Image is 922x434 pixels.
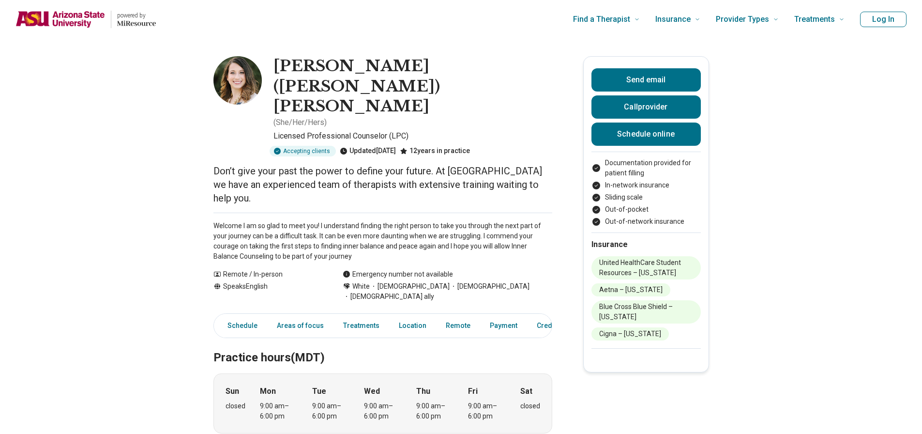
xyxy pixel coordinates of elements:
a: Payment [484,316,523,336]
strong: Tue [312,386,326,397]
div: closed [226,401,245,411]
button: Send email [591,68,701,92]
ul: Payment options [591,158,701,227]
a: Location [393,316,432,336]
span: [DEMOGRAPHIC_DATA] ally [343,292,434,302]
li: Sliding scale [591,192,701,202]
strong: Sun [226,386,239,397]
span: [DEMOGRAPHIC_DATA] [370,281,450,292]
strong: Mon [260,386,276,397]
li: Cigna – [US_STATE] [591,327,669,341]
li: Aetna – [US_STATE] [591,283,670,296]
a: Schedule [216,316,263,336]
span: Find a Therapist [573,13,630,26]
a: Remote [440,316,476,336]
p: ( She/Her/Hers ) [273,117,327,128]
div: Remote / In-person [213,269,323,279]
a: Credentials [531,316,579,336]
li: Documentation provided for patient filling [591,158,701,178]
p: powered by [117,12,156,19]
div: 9:00 am – 6:00 pm [260,401,297,421]
span: [DEMOGRAPHIC_DATA] [450,281,529,292]
button: Callprovider [591,95,701,119]
span: Treatments [794,13,835,26]
img: Katherine Kandaris-Weiner, Licensed Professional Counselor (LPC) [213,56,262,105]
li: Blue Cross Blue Shield – [US_STATE] [591,300,701,324]
div: 12 years in practice [400,146,470,156]
p: Welcome I am so glad to meet you! I understand finding the right person to take you through the n... [213,221,552,262]
strong: Thu [416,386,430,397]
h1: [PERSON_NAME] ([PERSON_NAME]) [PERSON_NAME] [273,56,552,117]
span: White [352,281,370,292]
a: Schedule online [591,123,701,146]
div: Accepting clients [270,146,336,156]
li: United HealthCare Student Resources – [US_STATE] [591,256,701,279]
li: Out-of-network insurance [591,217,701,227]
div: 9:00 am – 6:00 pm [312,401,349,421]
li: Out-of-pocket [591,204,701,215]
strong: Sat [520,386,532,397]
a: Areas of focus [271,316,330,336]
li: In-network insurance [591,180,701,190]
h2: Insurance [591,239,701,250]
strong: Fri [468,386,478,397]
div: Updated [DATE] [340,146,396,156]
a: Treatments [337,316,385,336]
a: Home page [15,4,156,35]
div: 9:00 am – 6:00 pm [364,401,401,421]
div: 9:00 am – 6:00 pm [416,401,453,421]
div: closed [520,401,540,411]
div: Speaks English [213,281,323,302]
button: Log In [860,12,907,27]
span: Provider Types [716,13,769,26]
span: Insurance [655,13,691,26]
p: Don’t give your past the power to define your future. At [GEOGRAPHIC_DATA] we have an experienced... [213,164,552,205]
h2: Practice hours (MDT) [213,326,552,366]
p: Licensed Professional Counselor (LPC) [273,130,552,142]
div: When does the program meet? [213,373,552,434]
strong: Wed [364,386,380,397]
div: Emergency number not available [343,269,453,279]
div: 9:00 am – 6:00 pm [468,401,505,421]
